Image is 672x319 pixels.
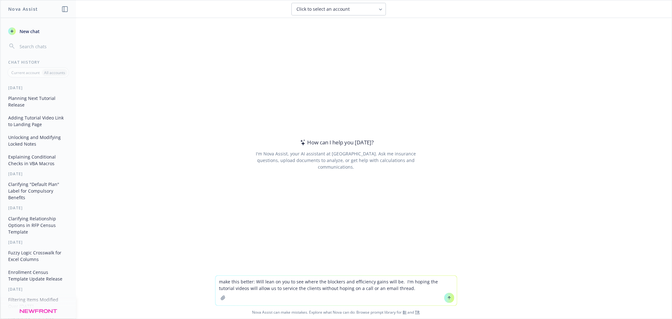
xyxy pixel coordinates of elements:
[18,42,68,51] input: Search chats
[18,28,40,35] span: New chat
[291,3,386,15] button: Click to select an account
[298,138,374,147] div: How can I help you [DATE]?
[6,179,71,203] button: Clarifying "Default Plan" Label for Compulsory Benefits
[6,213,71,237] button: Clarifying Relationship Options in RFP Census Template
[215,276,457,305] textarea: make this better:
[1,205,76,211] div: [DATE]
[1,287,76,292] div: [DATE]
[6,113,71,130] button: Adding Tutorial Video Link to Landing Page
[6,152,71,169] button: Explaining Conditional Checks in VBA Macros
[415,310,420,315] a: TR
[6,294,71,311] button: Filtering Items Modified Over [DATE]
[6,267,71,284] button: Enrollment Census Template Update Release
[11,70,40,75] p: Current account
[1,171,76,177] div: [DATE]
[6,26,71,37] button: New chat
[1,60,76,65] div: Chat History
[6,93,71,110] button: Planning Next Tutorial Release
[44,70,65,75] p: All accounts
[1,240,76,245] div: [DATE]
[6,132,71,149] button: Unlocking and Modifying Locked Notes
[6,247,71,264] button: Fuzzy Logic Crosswalk for Excel Columns
[8,6,38,12] h1: Nova Assist
[1,85,76,90] div: [DATE]
[297,6,350,12] span: Click to select an account
[3,306,669,319] span: Nova Assist can make mistakes. Explore what Nova can do: Browse prompt library for and
[403,310,407,315] a: BI
[247,150,425,170] div: I'm Nova Assist, your AI assistant at [GEOGRAPHIC_DATA]. Ask me insurance questions, upload docum...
